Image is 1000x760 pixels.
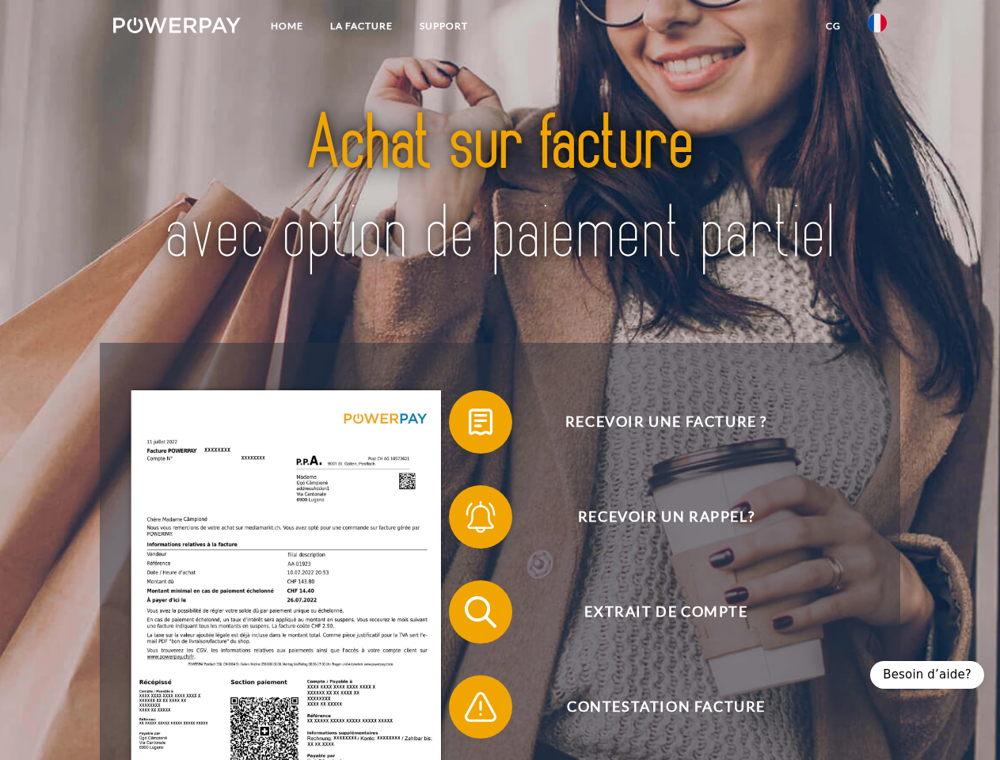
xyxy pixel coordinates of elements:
button: Extrait de compte [449,580,861,644]
span: Recevoir une facture ? [472,390,860,454]
img: qb_bill.svg [461,402,500,442]
a: Home [257,12,317,40]
img: qb_warning.svg [461,687,500,727]
span: Contestation Facture [472,675,860,739]
button: Recevoir une facture ? [449,390,861,454]
img: logo-powerpay-white.svg [113,17,241,33]
a: CG [812,12,854,40]
div: Besoin d’aide? [870,661,984,689]
img: qb_bell.svg [461,497,500,537]
a: LA FACTURE [317,12,406,40]
a: Support [406,12,481,40]
img: fr [868,13,887,32]
img: qb_search.svg [461,592,500,632]
img: title-powerpay_fr.svg [151,76,849,303]
button: Recevoir un rappel? [449,485,861,549]
span: Extrait de compte [472,580,860,644]
span: Recevoir un rappel? [472,485,860,549]
button: Contestation Facture [449,675,861,739]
